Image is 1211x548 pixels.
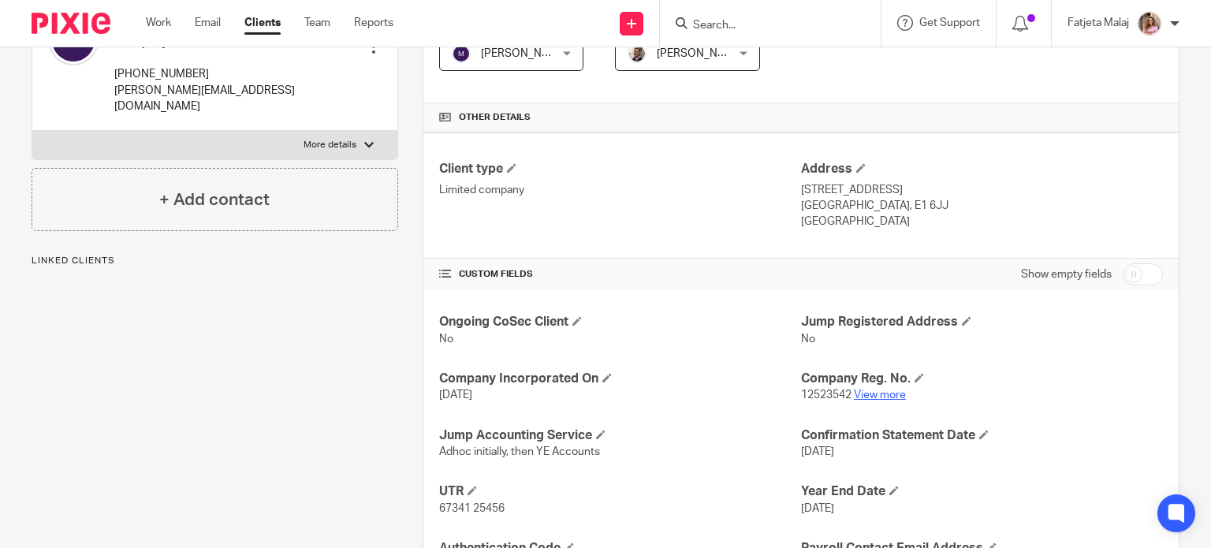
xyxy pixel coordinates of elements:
[159,188,270,212] h4: + Add contact
[459,111,531,124] span: Other details
[146,15,171,31] a: Work
[801,390,851,401] span: 12523542
[439,503,505,514] span: 67341 25456
[354,15,393,31] a: Reports
[801,334,815,345] span: No
[919,17,980,28] span: Get Support
[439,268,801,281] h4: CUSTOM FIELDS
[304,15,330,31] a: Team
[244,15,281,31] a: Clients
[801,503,834,514] span: [DATE]
[801,198,1163,214] p: [GEOGRAPHIC_DATA], E1 6JJ
[439,427,801,444] h4: Jump Accounting Service
[439,314,801,330] h4: Ongoing CoSec Client
[801,483,1163,500] h4: Year End Date
[1137,11,1162,36] img: MicrosoftTeams-image%20(5).png
[1068,15,1129,31] p: Fatjeta Malaj
[801,182,1163,198] p: [STREET_ADDRESS]
[439,390,472,401] span: [DATE]
[439,334,453,345] span: No
[439,182,801,198] p: Limited company
[114,83,340,115] p: [PERSON_NAME][EMAIL_ADDRESS][DOMAIN_NAME]
[439,161,801,177] h4: Client type
[452,44,471,63] img: svg%3E
[801,214,1163,229] p: [GEOGRAPHIC_DATA]
[481,48,568,59] span: [PERSON_NAME]
[691,19,833,33] input: Search
[628,44,646,63] img: Matt%20Circle.png
[32,13,110,34] img: Pixie
[801,371,1163,387] h4: Company Reg. No.
[1021,267,1112,282] label: Show empty fields
[439,371,801,387] h4: Company Incorporated On
[801,427,1163,444] h4: Confirmation Statement Date
[439,483,801,500] h4: UTR
[195,15,221,31] a: Email
[304,139,356,151] p: More details
[801,446,834,457] span: [DATE]
[32,255,398,267] p: Linked clients
[439,446,600,457] span: Adhoc initially, then YE Accounts
[801,161,1163,177] h4: Address
[114,66,340,82] p: [PHONE_NUMBER]
[854,390,906,401] a: View more
[657,48,743,59] span: [PERSON_NAME]
[801,314,1163,330] h4: Jump Registered Address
